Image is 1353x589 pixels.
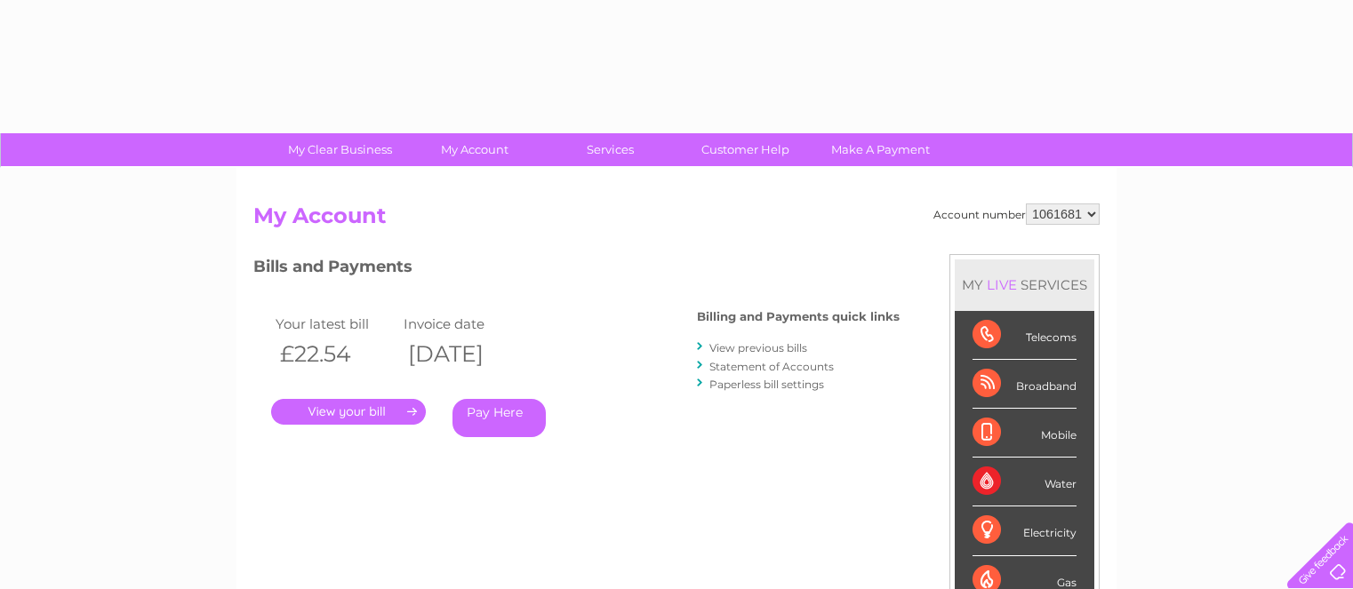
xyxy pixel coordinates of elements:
[399,312,527,336] td: Invoice date
[271,399,426,425] a: .
[709,378,824,391] a: Paperless bill settings
[983,276,1021,293] div: LIVE
[399,336,527,372] th: [DATE]
[807,133,954,166] a: Make A Payment
[253,203,1100,237] h2: My Account
[955,259,1094,310] div: MY SERVICES
[973,506,1077,555] div: Electricity
[973,311,1077,360] div: Telecoms
[271,336,399,372] th: £22.54
[402,133,548,166] a: My Account
[709,341,807,354] a: View previous bills
[933,203,1100,225] div: Account number
[253,254,900,285] h3: Bills and Payments
[697,310,900,323] h4: Billing and Payments quick links
[271,312,399,336] td: Your latest bill
[709,360,834,373] a: Statement of Accounts
[267,133,413,166] a: My Clear Business
[672,133,819,166] a: Customer Help
[973,360,1077,409] div: Broadband
[973,409,1077,458] div: Mobile
[537,133,684,166] a: Services
[973,458,1077,506] div: Water
[452,399,546,437] a: Pay Here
